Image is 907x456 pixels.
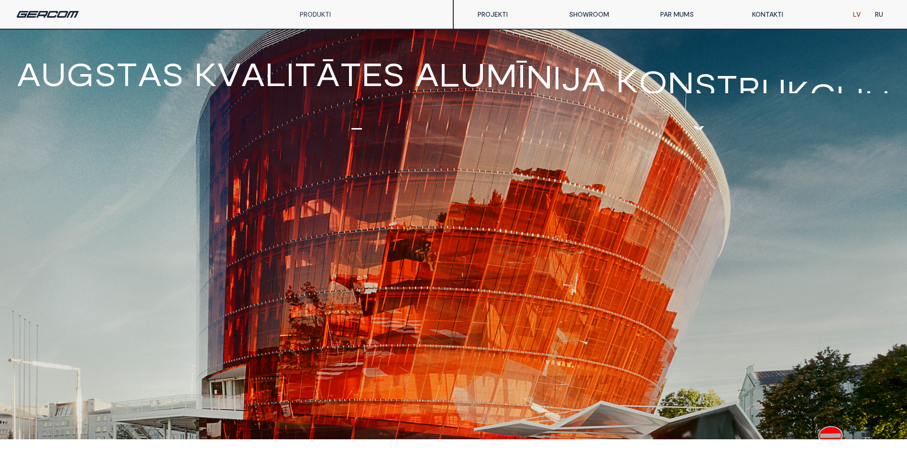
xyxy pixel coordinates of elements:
[78,126,101,159] span: P
[458,126,482,159] span: V
[162,57,184,90] span: s
[517,59,526,91] span: ī
[324,126,346,159] span: t
[761,74,787,106] span: u
[125,126,151,159] span: C
[553,61,561,93] span: i
[745,5,836,24] a: KONTAKTI
[439,58,460,90] span: l
[688,126,710,159] span: Š
[787,76,809,108] span: k
[361,57,382,90] span: e
[760,126,784,159] span: A
[507,126,516,159] span: I
[41,57,66,90] span: u
[194,57,217,90] span: k
[836,80,844,113] span: i
[346,126,367,159] span: ē
[486,58,517,91] span: m
[738,72,761,104] span: r
[516,126,538,159] span: Z
[562,5,653,24] a: SHOWROOM
[237,126,263,159] span: u
[809,78,836,110] span: c
[94,57,116,90] span: s
[294,126,302,159] span: i
[846,5,868,24] a: LV
[667,66,694,99] span: n
[864,85,890,118] span: u
[566,126,590,159] span: A
[611,126,635,159] span: A
[272,126,294,159] span: s
[716,70,738,102] span: t
[710,126,733,159] span: A
[398,126,424,159] span: u
[635,126,659,159] span: V
[616,64,639,96] span: k
[316,57,340,90] span: ā
[581,63,605,95] span: a
[101,126,125,159] span: V
[340,57,361,90] span: t
[694,68,716,100] span: s
[659,126,688,159] span: O
[116,57,138,90] span: t
[209,126,237,159] span: g
[43,126,69,159] span: n
[295,57,316,90] span: t
[433,126,458,159] span: V
[302,126,324,159] span: s
[538,126,566,159] span: G
[367,126,398,159] span: m
[66,57,94,90] span: g
[17,124,43,157] span: u
[482,126,507,159] span: V
[639,65,667,98] span: o
[526,60,553,92] span: n
[653,5,744,24] a: PAR MUMS
[561,62,581,94] span: j
[138,57,162,90] span: a
[382,57,404,90] span: s
[415,57,439,90] span: a
[17,57,41,90] span: A
[241,57,265,90] span: a
[844,83,864,115] span: j
[300,10,331,18] a: PRODUKTI
[733,126,760,159] span: N
[460,58,486,90] span: u
[470,5,562,24] a: PROJEKTI
[181,126,209,159] span: o
[160,126,181,159] span: l
[286,57,295,90] span: i
[265,57,286,90] span: l
[590,126,611,159] span: T
[217,57,241,90] span: v
[868,5,890,24] a: RU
